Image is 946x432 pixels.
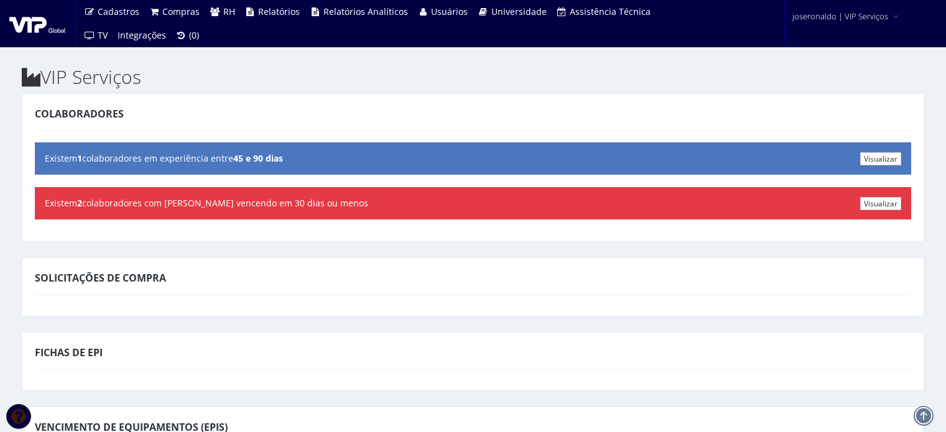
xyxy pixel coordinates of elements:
span: Relatórios [258,6,300,17]
a: Visualizar [860,152,901,165]
a: (0) [171,24,205,47]
b: 2 [77,197,82,209]
h2: VIP Serviços [22,67,924,87]
span: Colaboradores [35,107,124,121]
span: (0) [189,29,199,41]
span: Assistência Técnica [570,6,651,17]
span: Relatórios Analíticos [323,6,408,17]
span: RH [223,6,235,17]
span: Cadastros [98,6,139,17]
a: Integrações [113,24,171,47]
div: Existem colaboradores com [PERSON_NAME] vencendo em 30 dias ou menos [35,187,911,219]
span: Compras [162,6,200,17]
a: Visualizar [860,197,901,210]
div: Existem colaboradores em experiência entre [35,142,911,175]
span: Universidade [491,6,547,17]
a: TV [79,24,113,47]
span: Usuários [431,6,468,17]
span: Solicitações de Compra [35,271,166,285]
span: joseronaldo | VIP Serviços [792,10,888,22]
img: logo [9,14,65,33]
span: Fichas de EPI [35,346,103,359]
span: TV [98,29,108,41]
b: 45 e 90 dias [233,152,283,164]
b: 1 [77,152,82,164]
span: Integrações [118,29,166,41]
